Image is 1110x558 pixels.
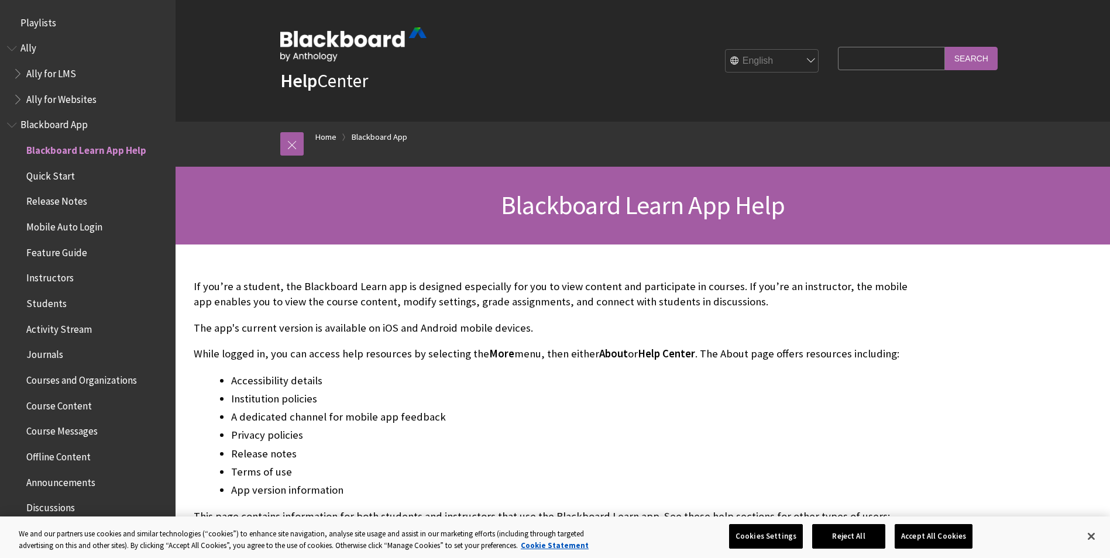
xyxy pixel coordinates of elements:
strong: Help [280,69,317,92]
nav: Book outline for Playlists [7,13,169,33]
span: Quick Start [26,166,75,182]
span: Course Messages [26,422,98,438]
span: Blackboard Learn App Help [26,140,146,156]
span: About [599,347,628,360]
li: Institution policies [231,391,919,407]
p: This page contains information for both students and instructors that use the Blackboard Learn ap... [194,509,919,524]
div: We and our partners use cookies and similar technologies (“cookies”) to enhance site navigation, ... [19,528,610,551]
span: Journals [26,345,63,361]
a: Home [315,130,336,144]
span: Mobile Auto Login [26,217,102,233]
li: Privacy policies [231,427,919,443]
span: Playlists [20,13,56,29]
p: If you’re a student, the Blackboard Learn app is designed especially for you to view content and ... [194,279,919,309]
span: Feature Guide [26,243,87,259]
a: Blackboard App [352,130,407,144]
span: Students [26,294,67,309]
span: Activity Stream [26,319,92,335]
span: Release Notes [26,192,87,208]
a: HelpCenter [280,69,368,92]
p: The app's current version is available on iOS and Android mobile devices. [194,321,919,336]
li: Release notes [231,446,919,462]
nav: Book outline for Anthology Ally Help [7,39,169,109]
a: More information about your privacy, opens in a new tab [521,540,589,550]
select: Site Language Selector [726,50,819,73]
span: Ally [20,39,36,54]
span: Offline Content [26,447,91,463]
li: A dedicated channel for mobile app feedback [231,409,919,425]
span: Discussions [26,498,75,514]
li: Accessibility details [231,373,919,389]
img: Blackboard by Anthology [280,27,427,61]
button: Accept All Cookies [895,524,972,549]
span: Ally for Websites [26,89,97,105]
button: Close [1078,523,1104,549]
li: Terms of use [231,464,919,480]
span: Announcements [26,473,95,488]
span: Blackboard Learn App Help [501,189,785,221]
button: Cookies Settings [729,524,803,549]
span: Blackboard App [20,115,88,131]
span: Courses and Organizations [26,370,137,386]
span: More [489,347,514,360]
span: Instructors [26,268,74,284]
span: Help Center [638,347,695,360]
span: Ally for LMS [26,64,76,80]
p: While logged in, you can access help resources by selecting the menu, then either or . The About ... [194,346,919,361]
button: Reject All [812,524,885,549]
input: Search [945,47,998,70]
span: Course Content [26,396,92,412]
li: App version information [231,482,919,498]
